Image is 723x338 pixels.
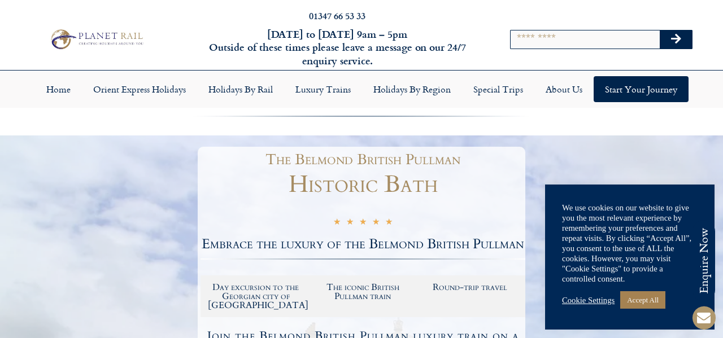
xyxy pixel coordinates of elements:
[346,217,354,230] i: ★
[47,27,145,51] img: Planet Rail Train Holidays Logo
[6,76,717,102] nav: Menu
[594,76,689,102] a: Start your Journey
[372,217,380,230] i: ★
[315,283,411,301] h2: The iconic British Pullman train
[462,76,534,102] a: Special Trips
[208,283,304,310] h2: Day excursion to the Georgian city of [GEOGRAPHIC_DATA]
[284,76,362,102] a: Luxury Trains
[201,238,525,251] h2: Embrace the luxury of the Belmond British Pullman
[201,173,525,196] h1: Historic Bath
[333,217,341,230] i: ★
[422,283,518,292] h2: Round-trip travel
[35,76,82,102] a: Home
[333,215,393,230] div: 5/5
[362,76,462,102] a: Holidays by Region
[385,217,393,230] i: ★
[359,217,367,230] i: ★
[534,76,594,102] a: About Us
[82,76,197,102] a: Orient Express Holidays
[206,152,520,167] h1: The Belmond British Pullman
[195,28,479,67] h6: [DATE] to [DATE] 9am – 5pm Outside of these times please leave a message on our 24/7 enquiry serv...
[309,9,365,22] a: 01347 66 53 33
[660,30,692,49] button: Search
[562,203,698,284] div: We use cookies on our website to give you the most relevant experience by remembering your prefer...
[562,295,615,305] a: Cookie Settings
[620,291,665,309] a: Accept All
[197,76,284,102] a: Holidays by Rail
